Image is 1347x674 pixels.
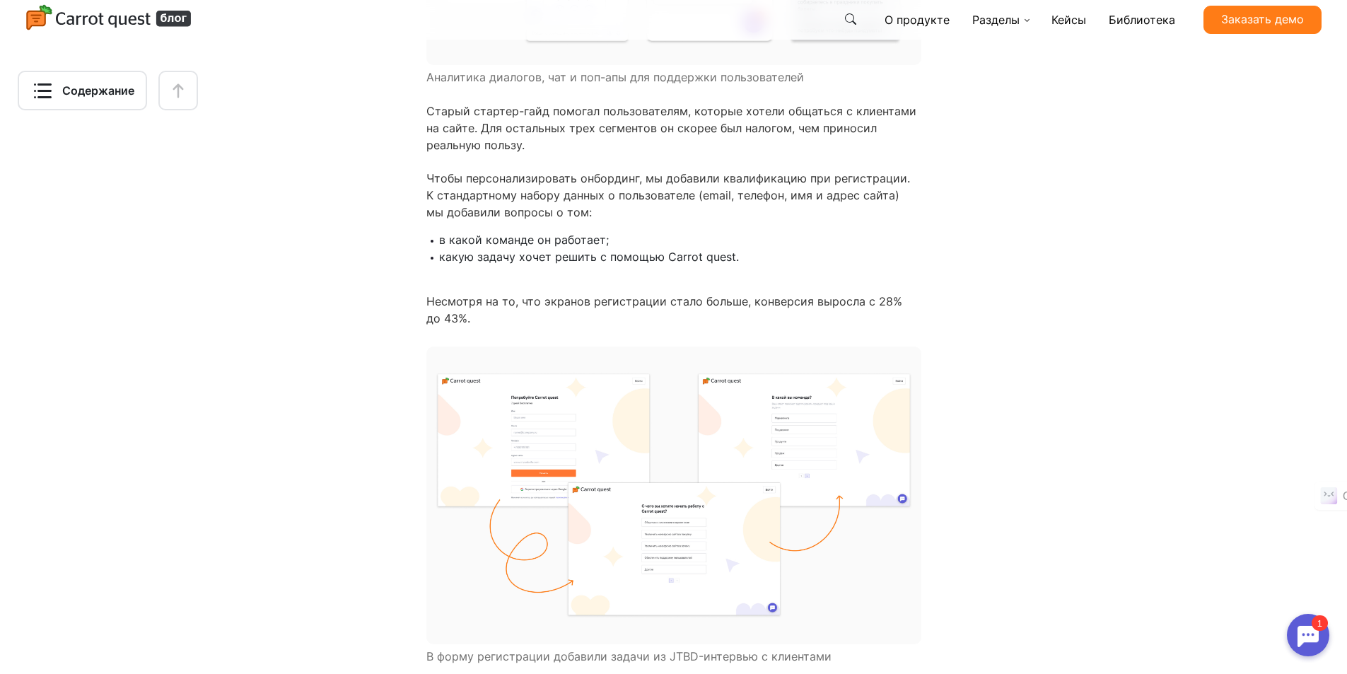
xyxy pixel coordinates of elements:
[426,347,921,644] img: Новое окно регистрации Carrot quest
[1103,6,1181,34] a: Библиотека
[426,103,921,153] p: Старый стартер-гайд помогал пользователям, которые хотели общаться с клиентами на сайте. Для оста...
[25,4,192,33] img: Carrot quest
[426,170,921,221] p: Чтобы персонализировать онбординг, мы добавили квалификацию при регистрации. К стандартному набор...
[967,6,1034,34] a: Разделы
[32,8,48,24] div: 1
[426,293,921,327] p: Несмотря на то, что экранов регистрации стало больше, конверсия выросла с 28% до 43%.
[879,6,955,34] a: О продукте
[426,69,921,86] figcaption: Аналитика диалогов, чат и поп-апы для поддержки пользователей
[62,82,134,99] span: Содержание
[1203,6,1322,34] a: Заказать демо
[439,248,921,265] li: какую задачу хочет решить с помощью Carrot quest.
[1046,6,1092,34] a: Кейсы
[426,648,921,665] figcaption: В форму регистрации добавили задачи из JTBD-интервью с клиентами
[439,231,921,248] li: в какой команде он работает;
